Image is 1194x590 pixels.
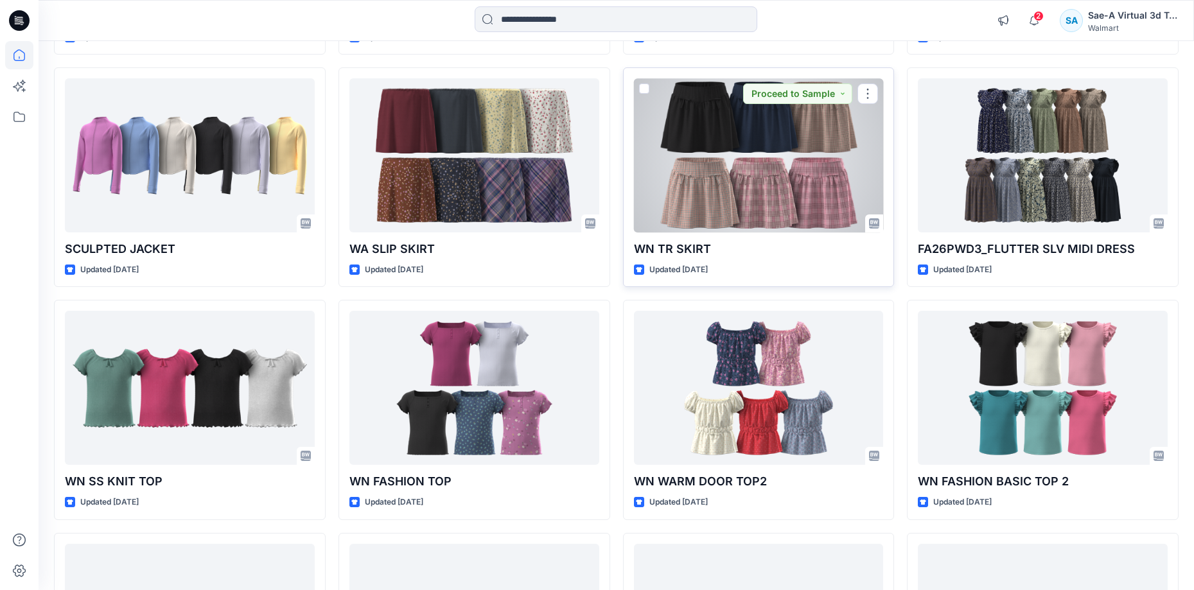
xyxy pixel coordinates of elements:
p: Updated [DATE] [933,263,992,277]
a: SCULPTED JACKET [65,78,315,232]
p: WA SLIP SKIRT [349,240,599,258]
p: Updated [DATE] [365,496,423,509]
p: WN TR SKIRT [634,240,884,258]
a: WN FASHION BASIC TOP 2 [918,311,1168,465]
div: Sae-A Virtual 3d Team [1088,8,1178,23]
div: SA [1060,9,1083,32]
span: 2 [1033,11,1044,21]
p: Updated [DATE] [80,496,139,509]
p: Updated [DATE] [649,263,708,277]
a: WA SLIP SKIRT [349,78,599,232]
p: WN FASHION TOP [349,473,599,490]
p: Updated [DATE] [649,496,708,509]
p: FA26PWD3_FLUTTER SLV MIDI DRESS [918,240,1168,258]
a: FA26PWD3_FLUTTER SLV MIDI DRESS [918,78,1168,232]
p: Updated [DATE] [933,496,992,509]
a: WN WARM DOOR TOP2 [634,311,884,465]
p: Updated [DATE] [80,263,139,277]
p: WN SS KNIT TOP [65,473,315,490]
a: WN SS KNIT TOP [65,311,315,465]
a: WN FASHION TOP [349,311,599,465]
div: Walmart [1088,23,1178,33]
p: Updated [DATE] [365,263,423,277]
p: WN WARM DOOR TOP2 [634,473,884,490]
p: WN FASHION BASIC TOP 2 [918,473,1168,490]
p: SCULPTED JACKET [65,240,315,258]
a: WN TR SKIRT [634,78,884,232]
